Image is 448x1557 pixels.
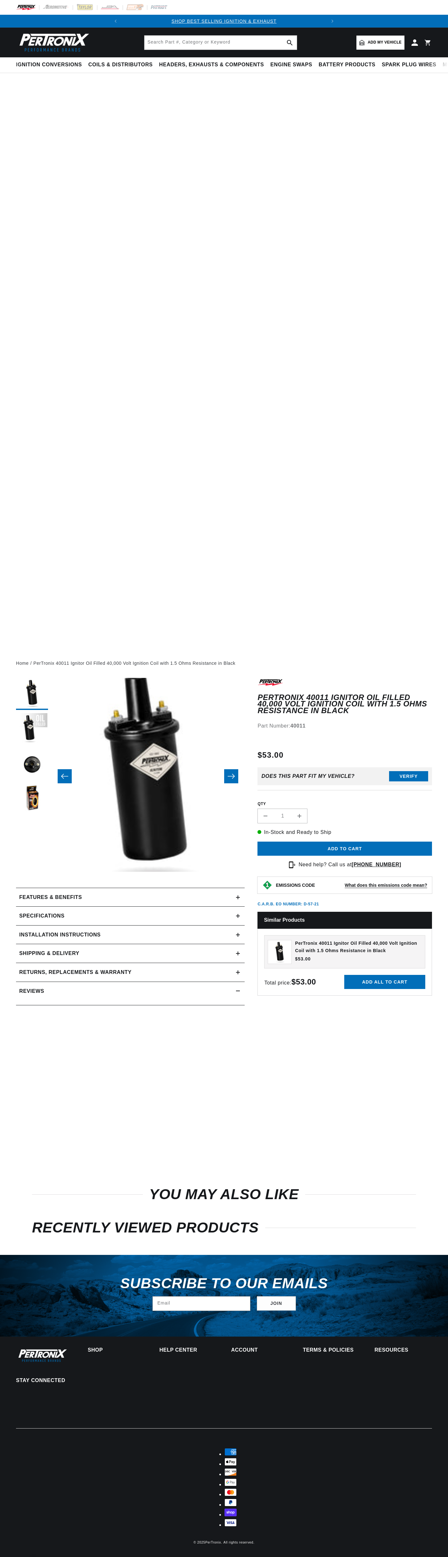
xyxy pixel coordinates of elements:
summary: Resources [375,1348,432,1352]
strong: EMISSIONS CODE [276,883,315,888]
img: Pertronix [16,1348,67,1363]
a: Add my vehicle [356,36,404,50]
summary: Engine Swaps [267,57,315,72]
button: EMISSIONS CODEWhat does this emissions code mean? [276,882,427,888]
h2: Returns, Replacements & Warranty [19,968,132,976]
summary: Shop [88,1348,145,1352]
button: Translation missing: en.sections.announcements.previous_announcement [109,15,122,28]
summary: Coils & Distributors [85,57,156,72]
span: $53.00 [295,956,311,962]
h2: Installation instructions [19,931,101,939]
a: SHOP BEST SELLING IGNITION & EXHAUST [171,19,276,24]
summary: Returns, Replacements & Warranty [16,963,245,982]
div: Part Number: [257,722,432,730]
h1: PerTronix 40011 Ignitor Oil Filled 40,000 Volt Ignition Coil with 1.5 Ohms Resistance in Black [257,694,432,714]
a: [PHONE_NUMBER] [352,862,401,867]
img: Pertronix [16,31,90,54]
span: Add my vehicle [368,39,402,45]
button: Slide left [58,769,72,783]
media-gallery: Gallery Viewer [16,678,245,875]
span: Battery Products [319,62,375,68]
nav: breadcrumbs [16,660,432,667]
h2: Specifications [19,912,64,920]
summary: Features & Benefits [16,888,245,907]
span: Coils & Distributors [88,62,153,68]
button: Load image 3 in gallery view [16,748,48,780]
h2: Reviews [19,987,44,995]
div: 1 of 2 [122,18,326,25]
h2: You may also like [32,1188,416,1200]
button: Add all to cart [344,975,425,989]
summary: Reviews [16,982,245,1001]
summary: Help Center [159,1348,217,1352]
button: Slide right [224,769,238,783]
span: Headers, Exhausts & Components [159,62,264,68]
input: Email [153,1297,250,1311]
summary: Battery Products [315,57,379,72]
label: QTY [257,801,432,807]
span: Engine Swaps [270,62,312,68]
strong: What does this emissions code mean? [345,883,427,888]
summary: Specifications [16,907,245,925]
p: Stay Connected [16,1377,67,1384]
button: Add to cart [257,842,432,856]
input: Search Part #, Category or Keyword [144,36,297,50]
h2: RECENTLY VIEWED PRODUCTS [32,1222,416,1234]
h2: Shipping & Delivery [19,949,79,958]
button: Load image 4 in gallery view [16,784,48,816]
span: Ignition Conversions [16,62,82,68]
button: Search Part #, Category or Keyword [283,36,297,50]
p: In-Stock and Ready to Ship [257,828,432,836]
button: Translation missing: en.sections.announcements.next_announcement [326,15,339,28]
span: Spark Plug Wires [382,62,436,68]
div: Announcement [122,18,326,25]
div: Does This part fit My vehicle? [261,773,354,779]
summary: Shipping & Delivery [16,944,245,963]
small: All rights reserved. [224,1541,255,1544]
summary: Account [231,1348,289,1352]
strong: 40011 [290,723,306,729]
a: PerTronix 40011 Ignitor Oil Filled 40,000 Volt Ignition Coil with 1.5 Ohms Resistance in Black [33,660,235,667]
p: C.A.R.B. EO Number: D-57-21 [257,902,319,907]
button: Load image 1 in gallery view [16,678,48,710]
summary: Ignition Conversions [16,57,85,72]
summary: Terms & policies [303,1348,360,1352]
button: Verify [389,771,428,781]
span: $53.00 [257,749,283,761]
summary: Spark Plug Wires [379,57,439,72]
button: Subscribe [257,1296,296,1311]
strong: $53.00 [291,977,316,986]
p: Need help? Call us at [298,861,401,869]
span: Total price: [264,980,316,985]
a: Home [16,660,29,667]
img: Emissions code [262,880,273,890]
h2: Similar Products [257,912,432,929]
summary: Headers, Exhausts & Components [156,57,267,72]
h3: Subscribe to our emails [120,1277,328,1289]
button: Load image 2 in gallery view [16,713,48,745]
a: PerTronix [205,1541,221,1544]
summary: Installation instructions [16,926,245,944]
h2: Features & Benefits [19,893,82,902]
small: © 2025 . [193,1541,222,1544]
